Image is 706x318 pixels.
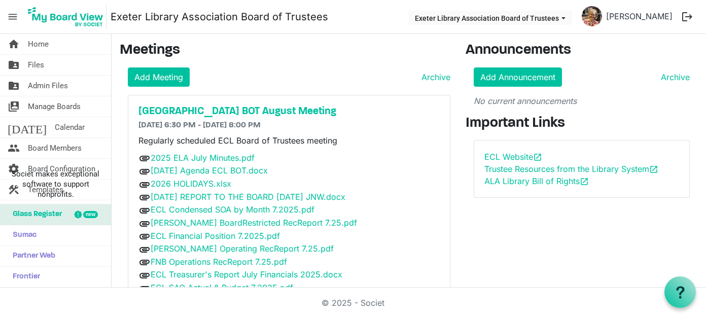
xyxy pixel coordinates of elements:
a: [DATE] Agenda ECL BOT.docx [151,165,268,175]
span: folder_shared [8,76,20,96]
span: attachment [138,243,151,256]
a: ECL Websiteopen_in_new [484,152,542,162]
span: Home [28,34,49,54]
span: attachment [138,204,151,217]
a: ECL SAO Actual & Budget 7.2025.pdf [151,282,293,293]
span: attachment [138,282,151,295]
span: open_in_new [649,165,658,174]
h3: Announcements [466,42,698,59]
a: Trustee Resources from the Library Systemopen_in_new [484,164,658,174]
span: Sumac [8,225,37,245]
a: [GEOGRAPHIC_DATA] BOT August Meeting [138,105,440,118]
button: Exeter Library Association Board of Trustees dropdownbutton [408,11,572,25]
a: FNB Operations RecReport 7.25.pdf [151,257,287,267]
span: switch_account [8,96,20,117]
a: [PERSON_NAME] [602,6,677,26]
a: ECL Condensed SOA by Month 7.2025.pdf [151,204,314,215]
span: Board Members [28,138,82,158]
span: home [8,34,20,54]
a: ECL Financial Position 7.2025.pdf [151,231,280,241]
h3: Meetings [120,42,451,59]
span: people [8,138,20,158]
a: [PERSON_NAME] Operating RecReport 7.25.pdf [151,243,334,254]
span: attachment [138,218,151,230]
span: attachment [138,191,151,203]
a: Archive [657,71,690,83]
button: logout [677,6,698,27]
a: 2026 HOLIDAYS.xlsx [151,179,231,189]
span: attachment [138,230,151,242]
a: [DATE] REPORT TO THE BOARD [DATE] JNW.docx [151,192,345,202]
a: ECL Treasurer's Report July Financials 2025.docx [151,269,342,279]
p: Regularly scheduled ECL Board of Trustees meeting [138,134,440,147]
a: © 2025 - Societ [322,298,384,308]
img: My Board View Logo [25,4,107,29]
span: open_in_new [533,153,542,162]
p: No current announcements [474,95,690,107]
span: attachment [138,165,151,178]
img: oiUq6S1lSyLOqxOgPlXYhI3g0FYm13iA4qhAgY5oJQiVQn4Ddg2A9SORYVWq4Lz4pb3-biMLU3tKDRk10OVDzQ_thumb.png [582,6,602,26]
span: Admin Files [28,76,68,96]
a: My Board View Logo [25,4,111,29]
a: 2025 ELA July Minutes.pdf [151,153,255,163]
span: Calendar [55,117,85,137]
span: menu [3,7,22,26]
span: attachment [138,269,151,281]
span: Frontier [8,267,40,287]
a: ALA Library Bill of Rightsopen_in_new [484,176,589,186]
h6: [DATE] 6:30 PM - [DATE] 8:00 PM [138,121,440,130]
span: open_in_new [580,177,589,186]
a: Add Meeting [128,67,190,87]
a: Add Announcement [474,67,562,87]
span: Glass Register [8,204,62,225]
a: [PERSON_NAME] BoardRestricted RecReport 7.25.pdf [151,218,357,228]
span: settings [8,159,20,179]
span: attachment [138,179,151,191]
a: Archive [417,71,450,83]
span: [DATE] [8,117,47,137]
span: attachment [138,152,151,164]
span: Manage Boards [28,96,81,117]
span: Societ makes exceptional software to support nonprofits. [5,169,107,199]
div: new [83,211,98,218]
span: Partner Web [8,246,55,266]
span: Files [28,55,44,75]
h3: Important Links [466,115,698,132]
span: folder_shared [8,55,20,75]
span: attachment [138,256,151,268]
a: Exeter Library Association Board of Trustees [111,7,328,27]
span: Board Configuration [28,159,95,179]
